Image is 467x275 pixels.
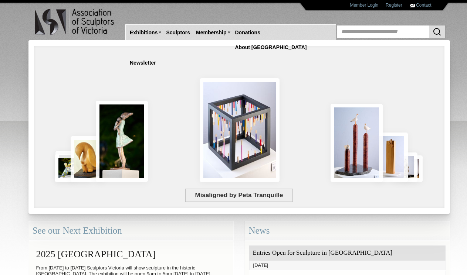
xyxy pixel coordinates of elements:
[350,3,378,8] a: Member Login
[249,245,446,261] div: Entries Open for Sculpture in [GEOGRAPHIC_DATA]
[410,4,415,7] img: Contact ASV
[416,3,431,8] a: Contact
[245,221,450,241] div: News
[386,3,402,8] a: Register
[34,7,116,37] img: logo.png
[127,56,159,70] a: Newsletter
[185,189,293,202] span: Misaligned by Peta Tranquille
[249,261,446,270] div: [DATE]
[232,26,263,39] a: Donations
[96,101,148,182] img: Connection
[331,104,383,182] img: Rising Tides
[200,78,280,182] img: Misaligned
[374,133,408,182] img: Little Frog. Big Climb
[433,27,441,36] img: Search
[28,221,234,241] div: See our Next Exhibition
[33,245,230,263] h2: 2025 [GEOGRAPHIC_DATA]
[232,41,310,54] a: About [GEOGRAPHIC_DATA]
[193,26,229,39] a: Membership
[163,26,193,39] a: Sculptors
[127,26,160,39] a: Exhibitions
